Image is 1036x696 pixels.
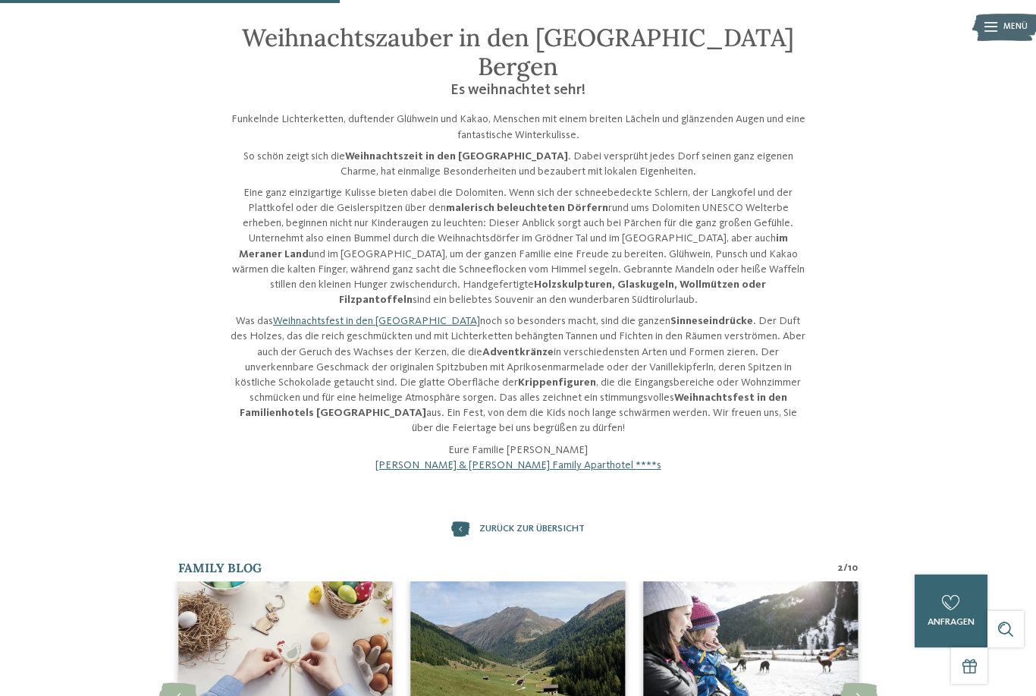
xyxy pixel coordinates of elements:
strong: im Meraner Land [239,233,788,259]
strong: malerisch beleuchteten Dörfern [446,203,608,213]
p: So schön zeigt sich die . Dabei versprüht jedes Dorf seinen ganz eigenen Charme, hat einmalige Be... [230,149,806,179]
strong: Krippenfiguren [518,377,596,388]
span: anfragen [928,617,975,627]
span: 2 [837,562,843,575]
a: Weihnachtsfest in den [GEOGRAPHIC_DATA] [273,316,480,326]
span: zurück zur Übersicht [479,523,585,534]
span: Family Blog [178,560,262,575]
a: zurück zur Übersicht [451,521,585,537]
a: anfragen [915,575,987,647]
span: Es weihnachtet sehr! [451,83,585,98]
span: Weihnachtszauber in den [GEOGRAPHIC_DATA] Bergen [242,22,794,82]
strong: Sinneseindrücke [670,316,753,326]
span: 10 [848,562,858,575]
p: Was das noch so besonders macht, sind die ganzen . Der Duft des Holzes, das die reich geschmückte... [230,313,806,436]
p: Eine ganz einzigartige Kulisse bieten dabei die Dolomiten. Wenn sich der schneebedeckte Schlern, ... [230,185,806,307]
strong: Weihnachtszeit in den [GEOGRAPHIC_DATA] [345,151,568,162]
strong: Adventkränze [482,347,554,357]
strong: Holzskulpturen, Glaskugeln, Wollmützen oder Filzpantoffeln [339,279,767,305]
a: [PERSON_NAME] & [PERSON_NAME] Family Aparthotel ****s [375,460,661,471]
p: Eure Familie [PERSON_NAME] [230,442,806,473]
span: / [843,562,848,575]
p: Funkelnde Lichterketten, duftender Glühwein und Kakao, Menschen mit einem breiten Lächeln und glä... [230,112,806,142]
